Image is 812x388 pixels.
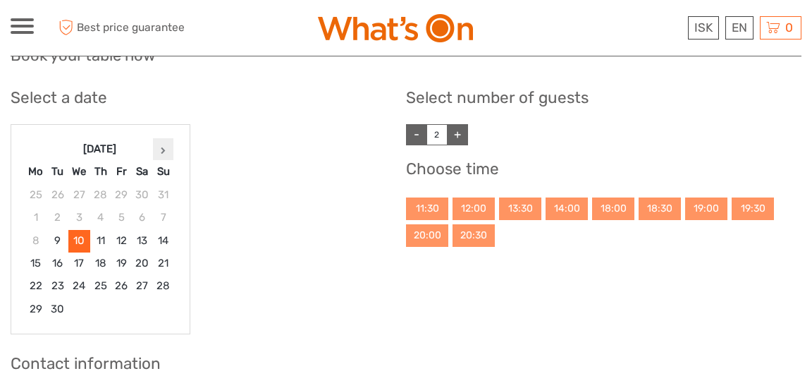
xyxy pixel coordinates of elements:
[132,275,153,298] td: 27
[90,161,111,183] th: Th
[68,161,90,183] th: We
[153,183,174,206] td: 31
[592,198,634,220] div: 18:00
[20,25,159,36] p: We're away right now. Please check back later!
[453,224,495,247] div: 20:30
[25,161,47,183] th: Mo
[25,275,47,298] td: 22
[25,298,47,320] td: 29
[153,252,174,274] td: 21
[47,229,68,252] td: 9
[90,207,111,229] td: 4
[406,224,448,247] div: 20:00
[153,275,174,298] td: 28
[55,16,209,40] span: Best price guarantee
[111,207,132,229] td: 5
[499,198,541,220] div: 13:30
[111,183,132,206] td: 29
[132,252,153,274] td: 20
[639,198,681,220] div: 18:30
[68,207,90,229] td: 3
[47,298,68,320] td: 30
[132,229,153,252] td: 13
[11,354,801,373] h3: Contact information
[111,275,132,298] td: 26
[25,183,47,206] td: 25
[132,161,153,183] th: Sa
[90,183,111,206] td: 28
[90,229,111,252] td: 11
[318,14,473,42] img: What's On
[47,275,68,298] td: 23
[68,229,90,252] td: 10
[406,88,801,107] h3: Select number of guests
[406,159,801,178] h3: Choose time
[546,198,588,220] div: 14:00
[111,161,132,183] th: Fr
[732,198,774,220] div: 19:30
[11,88,385,107] h3: Select a date
[68,252,90,274] td: 17
[153,161,174,183] th: Su
[68,183,90,206] td: 27
[25,229,47,252] td: 8
[783,20,795,35] span: 0
[90,252,111,274] td: 18
[25,252,47,274] td: 15
[725,16,753,40] div: EN
[47,138,153,160] th: [DATE]
[47,161,68,183] th: Tu
[153,229,174,252] td: 14
[406,124,427,145] a: -
[153,207,174,229] td: 7
[90,275,111,298] td: 25
[111,252,132,274] td: 19
[47,207,68,229] td: 2
[132,183,153,206] td: 30
[47,252,68,274] td: 16
[453,198,495,220] div: 12:00
[694,20,713,35] span: ISK
[132,207,153,229] td: 6
[111,229,132,252] td: 12
[406,198,448,220] div: 11:30
[25,207,47,229] td: 1
[47,183,68,206] td: 26
[685,198,727,220] div: 19:00
[447,124,468,145] a: +
[162,22,179,39] button: Open LiveChat chat widget
[68,275,90,298] td: 24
